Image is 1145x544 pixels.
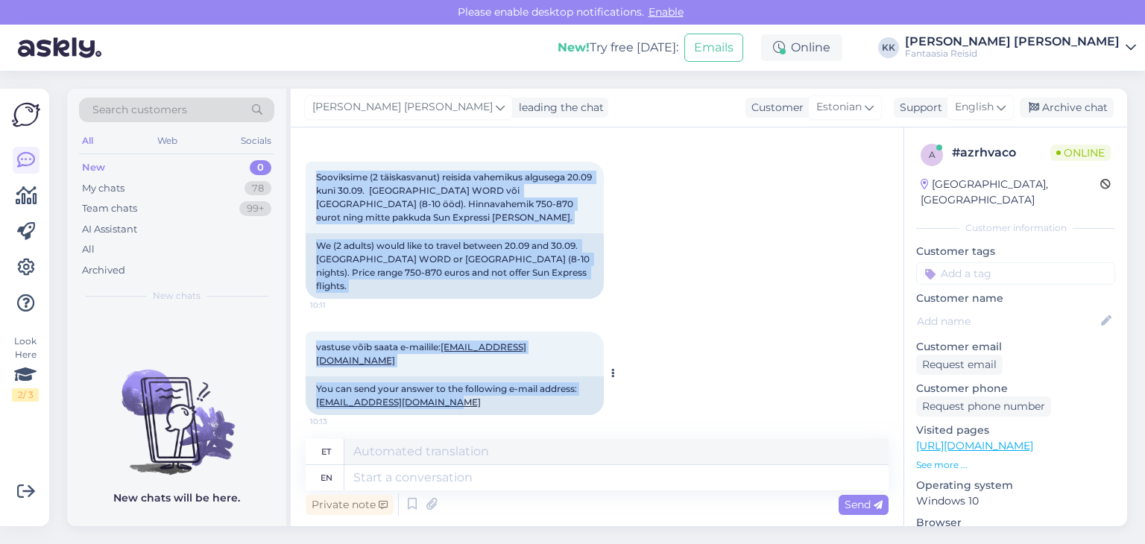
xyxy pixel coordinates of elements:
div: AI Assistant [82,222,137,237]
div: 78 [245,181,271,196]
div: [GEOGRAPHIC_DATA], [GEOGRAPHIC_DATA] [921,177,1100,208]
p: New chats will be here. [113,490,240,506]
div: KK [878,37,899,58]
span: Online [1050,145,1111,161]
div: et [321,439,331,464]
div: All [82,242,95,257]
div: Support [894,100,942,116]
p: Customer email [916,339,1115,355]
div: Request phone number [916,396,1051,417]
div: Online [761,34,842,61]
p: Operating system [916,478,1115,493]
div: 2 / 3 [12,388,39,402]
div: Web [154,131,180,151]
div: My chats [82,181,124,196]
div: 99+ [239,201,271,216]
span: Search customers [92,102,187,118]
div: Try free [DATE]: [558,39,678,57]
div: Fantaasia Reisid [905,48,1120,60]
a: [EMAIL_ADDRESS][DOMAIN_NAME] [316,396,481,408]
div: Socials [238,131,274,151]
a: [URL][DOMAIN_NAME] [916,439,1033,452]
b: New! [558,40,590,54]
span: vastuse võib saata e-mailile: [316,341,526,366]
div: Private note [306,495,394,515]
div: All [79,131,96,151]
input: Add a tag [916,262,1115,285]
div: 0 [250,160,271,175]
div: en [321,465,332,490]
span: Sooviksime (2 täiskasvanut) reisida vahemikus algusega 20.09 kuni 30.09. [GEOGRAPHIC_DATA] WORD v... [316,171,594,223]
div: Archive chat [1020,98,1114,118]
div: Customer information [916,221,1115,235]
img: No chats [67,343,286,477]
p: Customer name [916,291,1115,306]
span: New chats [153,289,201,303]
p: Windows 10 [916,493,1115,509]
div: New [82,160,105,175]
div: # azrhvaco [952,144,1050,162]
a: [PERSON_NAME] [PERSON_NAME]Fantaasia Reisid [905,36,1136,60]
input: Add name [917,313,1098,329]
div: Customer [745,100,804,116]
p: Visited pages [916,423,1115,438]
div: Team chats [82,201,137,216]
span: Estonian [816,99,862,116]
span: [PERSON_NAME] [PERSON_NAME] [312,99,493,116]
img: Askly Logo [12,101,40,129]
div: Request email [916,355,1003,375]
span: a [929,149,936,160]
p: Customer tags [916,244,1115,259]
div: We (2 adults) would like to travel between 20.09 and 30.09. [GEOGRAPHIC_DATA] WORD or [GEOGRAPHIC... [306,233,604,299]
span: English [955,99,994,116]
p: See more ... [916,458,1115,472]
p: Customer phone [916,381,1115,396]
p: Browser [916,515,1115,531]
div: Archived [82,263,125,278]
span: 10:13 [310,416,366,427]
div: Look Here [12,335,39,402]
div: [PERSON_NAME] [PERSON_NAME] [905,36,1120,48]
span: Send [845,498,883,511]
div: You can send your answer to the following e-mail address: [306,376,604,415]
div: leading the chat [513,100,604,116]
span: Enable [644,5,688,19]
button: Emails [684,34,743,62]
span: 10:11 [310,300,366,311]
